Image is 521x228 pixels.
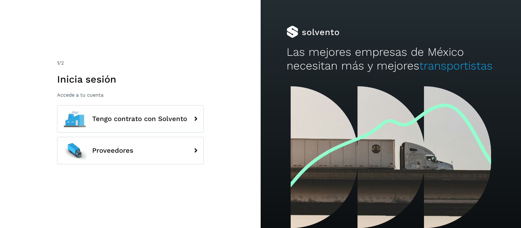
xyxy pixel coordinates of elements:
h2: Las mejores empresas de México necesitan más y mejores [287,45,495,73]
h1: Inicia sesión [57,73,204,85]
span: Proveedores [92,147,133,154]
div: /2 [57,59,204,67]
p: Accede a tu cuenta [57,92,204,98]
span: 1 [57,60,59,66]
span: Tengo contrato con Solvento [92,115,187,123]
span: transportistas [419,59,493,72]
button: Proveedores [57,137,204,164]
button: Tengo contrato con Solvento [57,105,204,133]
